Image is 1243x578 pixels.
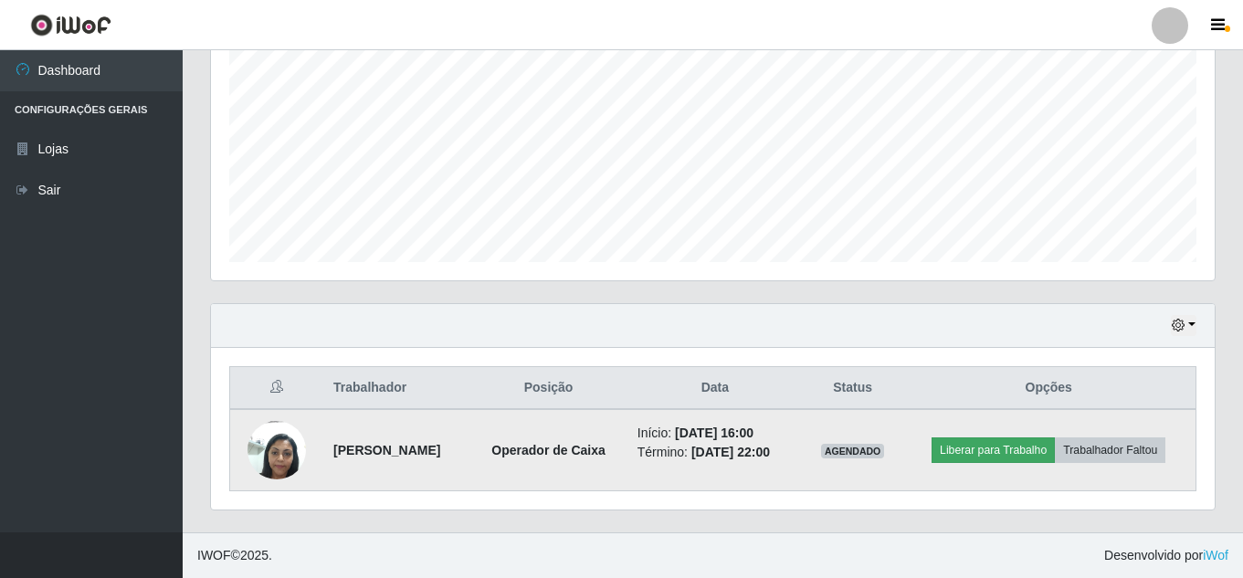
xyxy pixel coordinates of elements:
strong: [PERSON_NAME] [333,443,440,457]
span: Desenvolvido por [1104,546,1228,565]
button: Trabalhador Faltou [1055,437,1165,463]
th: Posição [470,367,626,410]
span: IWOF [197,548,231,562]
th: Opções [901,367,1196,410]
img: 1678454090194.jpeg [248,411,306,489]
time: [DATE] 22:00 [691,445,770,459]
strong: Operador de Caixa [491,443,606,457]
img: CoreUI Logo [30,14,111,37]
time: [DATE] 16:00 [675,426,753,440]
button: Liberar para Trabalho [932,437,1055,463]
span: © 2025 . [197,546,272,565]
li: Término: [637,443,793,462]
li: Início: [637,424,793,443]
th: Data [627,367,804,410]
th: Status [804,367,901,410]
th: Trabalhador [322,367,470,410]
span: AGENDADO [821,444,885,458]
a: iWof [1203,548,1228,562]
